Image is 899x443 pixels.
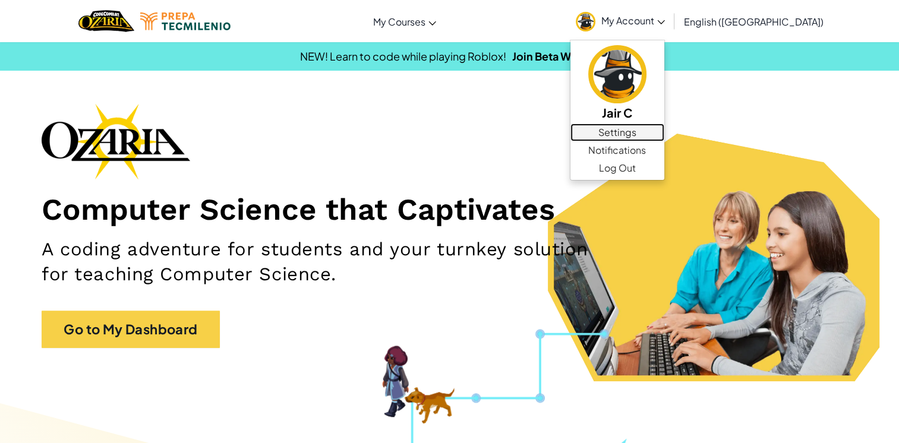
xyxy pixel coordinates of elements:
[512,49,599,63] a: Join Beta Waitlist
[78,9,134,33] img: Home
[588,143,646,157] span: Notifications
[576,12,595,31] img: avatar
[78,9,134,33] a: Ozaria by CodeCombat logo
[367,5,442,37] a: My Courses
[601,14,665,27] span: My Account
[42,103,190,179] img: Ozaria branding logo
[42,237,588,287] h2: A coding adventure for students and your turnkey solution for teaching Computer Science.
[42,311,220,348] a: Go to My Dashboard
[570,43,664,124] a: Jair C
[42,191,857,228] h1: Computer Science that Captivates
[140,12,231,30] img: Tecmilenio logo
[300,49,506,63] span: NEW! Learn to code while playing Roblox!
[570,141,664,159] a: Notifications
[570,159,664,177] a: Log Out
[373,15,425,28] span: My Courses
[678,5,829,37] a: English ([GEOGRAPHIC_DATA])
[684,15,824,28] span: English ([GEOGRAPHIC_DATA])
[588,45,646,103] img: avatar
[570,124,664,141] a: Settings
[570,2,671,40] a: My Account
[582,103,652,122] h5: Jair C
